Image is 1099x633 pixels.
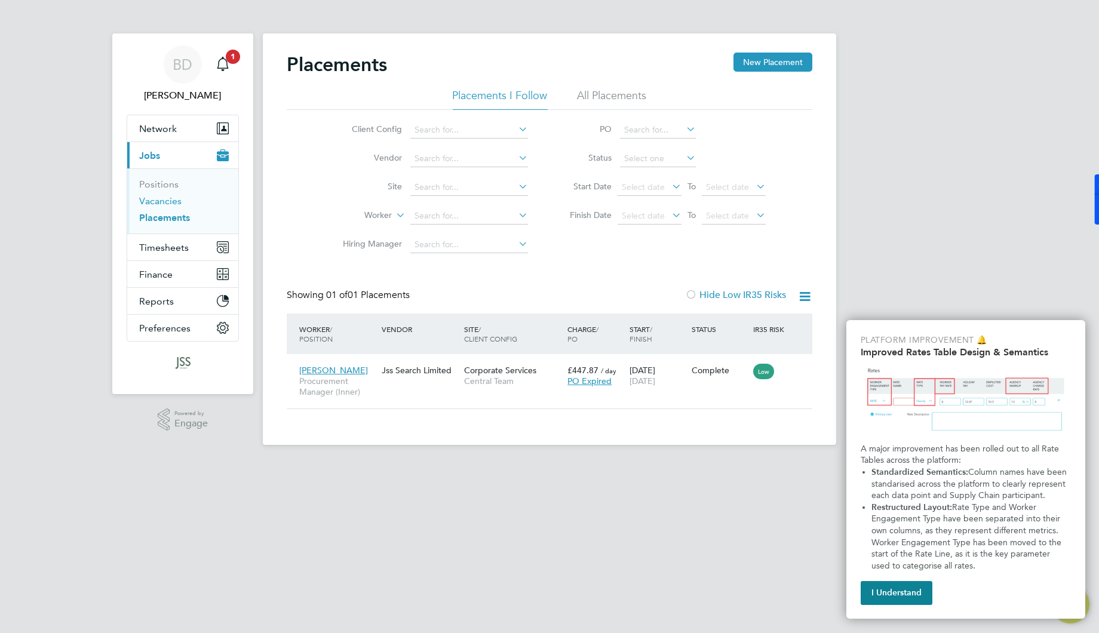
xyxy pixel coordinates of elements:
label: Worker [323,210,392,222]
span: Select date [706,182,749,192]
span: To [684,207,699,223]
nav: Main navigation [112,33,253,394]
span: / Finish [630,324,652,343]
input: Search for... [620,122,696,139]
span: Column names have been standarised across the platform to clearly represent each data point and S... [871,467,1069,500]
span: Network [139,123,177,134]
span: Central Team [464,376,561,386]
span: / Client Config [464,324,517,343]
label: Hiring Manager [333,238,402,249]
input: Search for... [410,236,528,253]
span: Reports [139,296,174,307]
span: Low [753,364,774,379]
label: Client Config [333,124,402,134]
div: Charge [564,318,627,349]
input: Select one [620,150,696,167]
span: Corporate Services [464,365,536,376]
div: IR35 Risk [750,318,791,340]
a: Positions [139,179,179,190]
a: Go to account details [127,45,239,103]
span: Ben Densham [127,88,239,103]
span: 1 [226,50,240,64]
span: [PERSON_NAME] [299,365,368,376]
img: jss-search-logo-retina.png [172,354,194,373]
label: Site [333,181,402,192]
span: Select date [706,210,749,221]
span: To [684,179,699,194]
label: Hide Low IR35 Risks [685,289,786,301]
span: / PO [567,324,598,343]
span: Finance [139,269,173,280]
li: All Placements [578,88,647,110]
input: Search for... [410,150,528,167]
span: Preferences [139,322,191,334]
a: Vacancies [139,195,182,207]
h2: Improved Rates Table Design & Semantics [861,346,1071,358]
img: Updated Rates Table Design & Semantics [861,362,1071,438]
span: 01 Placements [326,289,410,301]
button: I Understand [861,581,932,605]
strong: Standardized Semantics: [871,467,968,477]
p: A major improvement has been rolled out to all Rate Tables across the platform: [861,443,1071,466]
span: Select date [622,182,665,192]
span: Procurement Manager (Inner) [299,376,376,397]
span: Timesheets [139,242,189,253]
h2: Placements [287,53,387,76]
a: Go to home page [127,354,239,373]
span: / day [601,366,616,375]
div: Start [627,318,689,349]
div: [DATE] [627,359,689,392]
span: [DATE] [630,376,655,386]
span: Select date [622,210,665,221]
button: New Placement [733,53,812,72]
div: Jss Search Limited [379,359,461,382]
p: Platform Improvement 🔔 [861,334,1071,346]
span: PO Expired [567,376,612,386]
span: Powered by [174,408,208,419]
span: Engage [174,419,208,429]
div: Showing [287,289,412,302]
span: Jobs [139,150,160,161]
strong: Restructured Layout: [871,502,952,512]
span: £447.87 [567,365,598,376]
a: Placements [139,212,190,223]
label: Finish Date [558,210,612,220]
div: Worker [296,318,379,349]
span: 01 of [326,289,348,301]
label: PO [558,124,612,134]
input: Search for... [410,208,528,225]
span: / Position [299,324,333,343]
div: Status [689,318,751,340]
li: Placements I Follow [453,88,548,110]
span: Rate Type and Worker Engagement Type have been separated into their own columns, as they represen... [871,502,1064,571]
input: Search for... [410,122,528,139]
label: Status [558,152,612,163]
label: Vendor [333,152,402,163]
input: Search for... [410,179,528,196]
div: Improved Rate Table Semantics [846,320,1085,619]
div: Vendor [379,318,461,340]
div: Complete [692,365,748,376]
div: Site [461,318,564,349]
label: Start Date [558,181,612,192]
span: BD [173,57,193,72]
